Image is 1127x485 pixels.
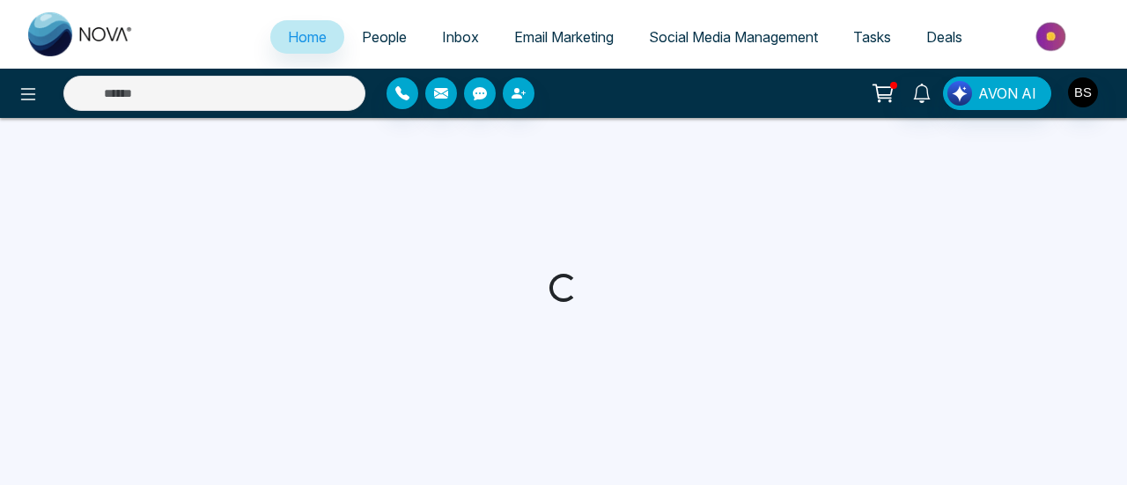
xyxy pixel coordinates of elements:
span: Social Media Management [649,28,818,46]
a: Deals [909,20,980,54]
a: Home [270,20,344,54]
span: Deals [926,28,962,46]
a: Tasks [836,20,909,54]
a: Email Marketing [497,20,631,54]
span: People [362,28,407,46]
span: Home [288,28,327,46]
img: Lead Flow [947,81,972,106]
img: User Avatar [1068,77,1098,107]
button: AVON AI [943,77,1051,110]
a: People [344,20,424,54]
a: Social Media Management [631,20,836,54]
a: Inbox [424,20,497,54]
span: Inbox [442,28,479,46]
span: Email Marketing [514,28,614,46]
img: Nova CRM Logo [28,12,134,56]
span: Tasks [853,28,891,46]
span: AVON AI [978,83,1036,104]
img: Market-place.gif [989,17,1116,56]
